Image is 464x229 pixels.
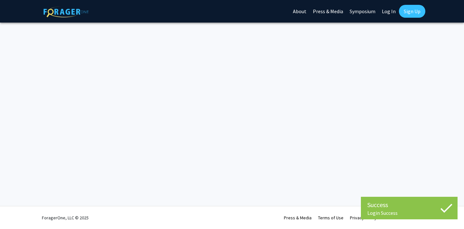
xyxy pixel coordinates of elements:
div: Login Success [367,210,451,216]
a: Sign Up [399,5,425,18]
div: ForagerOne, LLC © 2025 [42,206,89,229]
div: Success [367,200,451,210]
img: ForagerOne Logo [43,6,89,17]
a: Press & Media [284,215,312,221]
a: Privacy Policy [350,215,377,221]
a: Terms of Use [318,215,343,221]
